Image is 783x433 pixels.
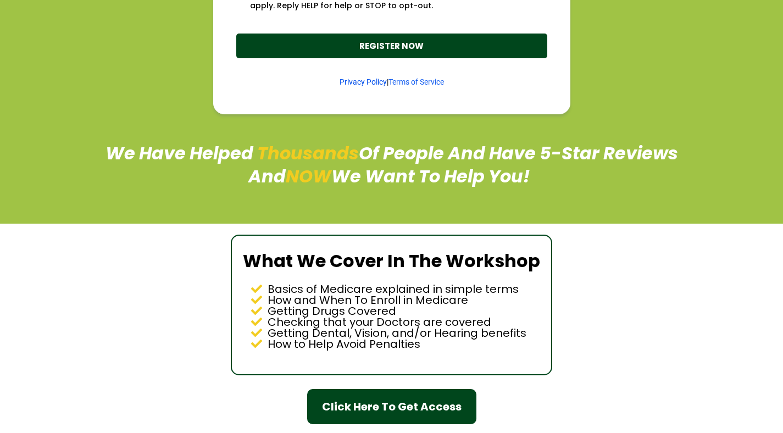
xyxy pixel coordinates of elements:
p: How and When To Enroll in Medicare [268,295,537,306]
div: Click Here To Get Access [322,398,462,415]
a: Privacy Policy [340,77,387,86]
a: Terms of Service [388,77,444,86]
strong: REGISTER NOW [359,40,424,52]
span: Thousands [257,141,359,165]
p: Basics of Medicare explained in simple terms [268,284,537,295]
button: Click Here To Get Access [307,389,476,424]
span: NOW [286,164,331,188]
p: Checking that your Doctors are covered [268,317,537,327]
span: We Have Helped [105,141,253,165]
h1: What We Cover In The Workshop [235,249,548,273]
button: REGISTER NOW [236,34,547,58]
p: Getting Drugs Covered [268,306,537,317]
span: We Want To Help You! [331,164,530,188]
p: How to Help Avoid Penalties [268,338,537,349]
p: Getting Dental, Vision, and/or Hearing benefits [268,327,537,338]
span: Of People And Have 5-Star Reviews And [248,141,678,188]
p: | [236,76,547,88]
